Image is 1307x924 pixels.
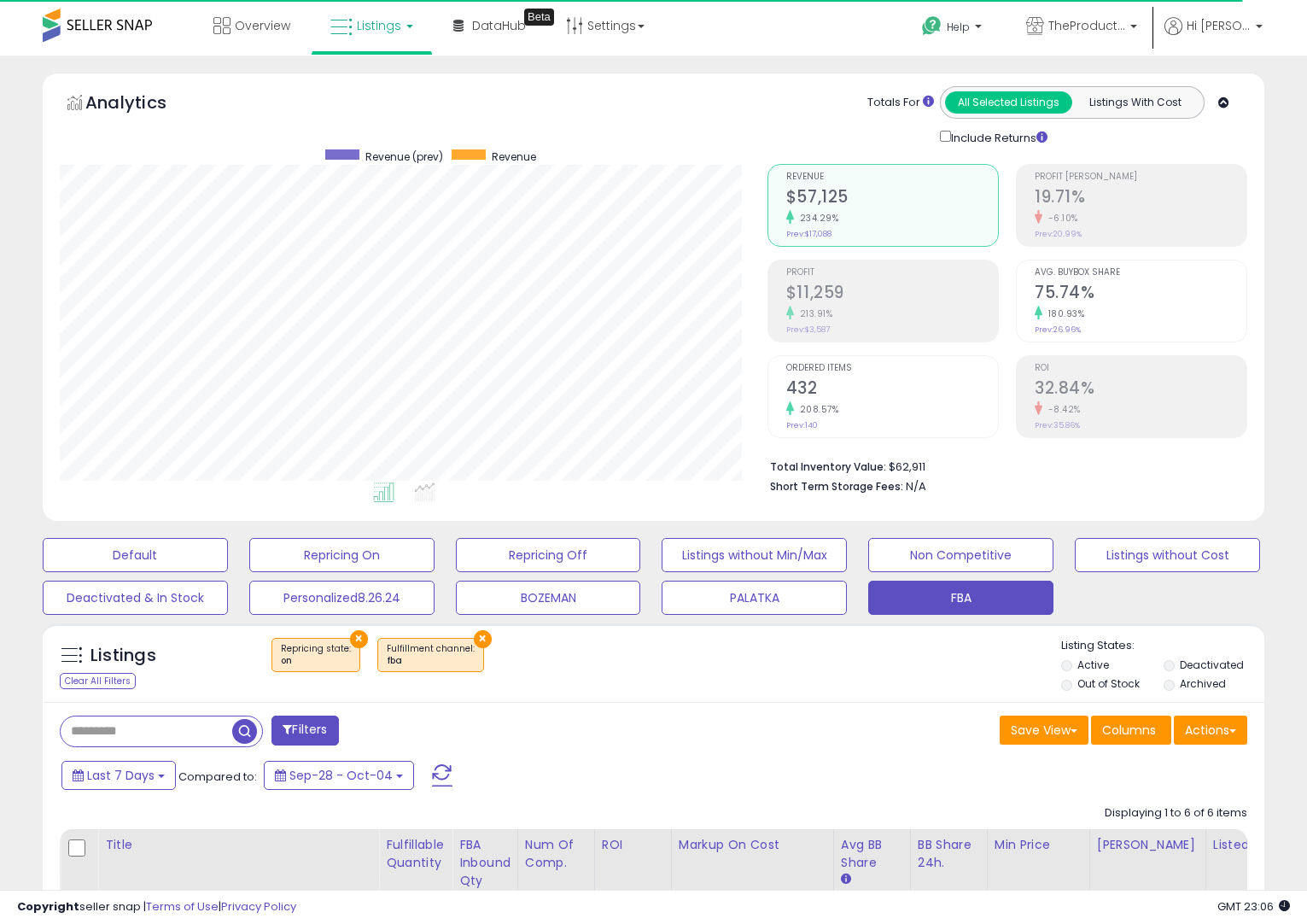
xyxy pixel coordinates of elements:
[1077,658,1109,672] label: Active
[867,95,934,111] div: Totals For
[662,538,847,572] button: Listings without Min/Max
[1075,538,1260,572] button: Listings without Cost
[868,538,1053,572] button: Non Competitive
[249,538,435,572] button: Repricing On
[525,836,587,872] div: Num of Comp.
[786,283,998,306] h2: $11,259
[1035,364,1246,373] span: ROI
[1077,676,1140,691] label: Out of Stock
[1042,403,1081,416] small: -8.42%
[1091,716,1171,745] button: Columns
[60,673,136,689] div: Clear All Filters
[146,898,219,915] a: Terms of Use
[786,229,831,239] small: Prev: $17,088
[841,872,851,887] small: Avg BB Share.
[90,644,156,668] h5: Listings
[281,655,351,667] div: on
[927,127,1068,147] div: Include Returns
[671,829,833,915] th: The percentage added to the cost of goods (COGS) that forms the calculator for Min & Max prices.
[679,836,826,854] div: Markup on Cost
[221,898,296,915] a: Privacy Policy
[459,836,511,890] div: FBA inbound Qty
[271,716,338,746] button: Filters
[43,538,228,572] button: Default
[387,655,475,667] div: fba
[1035,229,1082,239] small: Prev: 20.99%
[17,898,79,915] strong: Copyright
[1035,378,1246,401] h2: 32.84%
[1164,17,1263,56] a: Hi [PERSON_NAME]
[945,91,1072,114] button: All Selected Listings
[456,538,641,572] button: Repricing Off
[786,420,818,430] small: Prev: 140
[1071,91,1199,114] button: Listings With Cost
[1061,638,1264,654] p: Listing States:
[281,642,351,668] span: Repricing state :
[1217,898,1290,915] span: 2025-10-12 23:06 GMT
[794,307,833,320] small: 213.91%
[1187,17,1251,34] span: Hi [PERSON_NAME]
[1042,212,1078,225] small: -6.10%
[235,17,290,34] span: Overview
[786,268,998,278] span: Profit
[786,187,998,210] h2: $57,125
[918,836,980,872] div: BB Share 24h.
[1042,307,1085,320] small: 180.93%
[249,581,435,615] button: Personalized8.26.24
[1048,17,1125,34] span: TheProductHaven
[472,17,526,34] span: DataHub
[365,149,443,164] span: Revenue (prev)
[770,455,1234,476] li: $62,911
[350,630,368,648] button: ×
[1035,420,1080,430] small: Prev: 35.86%
[906,478,926,494] span: N/A
[1035,173,1246,182] span: Profit [PERSON_NAME]
[786,173,998,182] span: Revenue
[1105,805,1247,822] div: Displaying 1 to 6 of 6 items
[87,767,155,784] span: Last 7 Days
[995,836,1082,854] div: Min Price
[786,364,998,373] span: Ordered Items
[770,459,886,474] b: Total Inventory Value:
[1180,676,1226,691] label: Archived
[289,767,393,784] span: Sep-28 - Oct-04
[908,3,999,56] a: Help
[1102,722,1156,739] span: Columns
[1097,836,1199,854] div: [PERSON_NAME]
[1000,716,1088,745] button: Save View
[662,581,847,615] button: PALATKA
[1035,187,1246,210] h2: 19.71%
[105,836,371,854] div: Title
[1035,283,1246,306] h2: 75.74%
[794,212,839,225] small: 234.29%
[1035,325,1081,335] small: Prev: 26.96%
[387,642,475,668] span: Fulfillment channel :
[602,836,664,854] div: ROI
[786,378,998,401] h2: 432
[456,581,641,615] button: BOZEMAN
[474,630,492,648] button: ×
[1035,268,1246,278] span: Avg. Buybox Share
[921,15,942,37] i: Get Help
[386,836,445,872] div: Fulfillable Quantity
[868,581,1053,615] button: FBA
[492,149,536,164] span: Revenue
[841,836,903,872] div: Avg BB Share
[85,91,200,119] h5: Analytics
[1180,658,1244,672] label: Deactivated
[1174,716,1247,745] button: Actions
[61,761,176,790] button: Last 7 Days
[178,769,257,785] span: Compared to:
[770,479,903,494] b: Short Term Storage Fees:
[524,9,554,26] div: Tooltip anchor
[17,899,296,915] div: seller snap | |
[357,17,401,34] span: Listings
[794,403,839,416] small: 208.57%
[786,325,830,335] small: Prev: $3,587
[947,20,970,34] span: Help
[43,581,228,615] button: Deactivated & In Stock
[264,761,414,790] button: Sep-28 - Oct-04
